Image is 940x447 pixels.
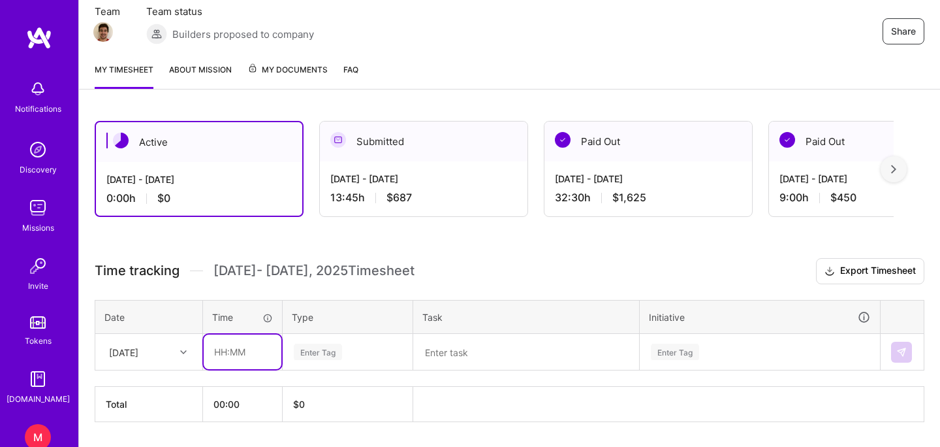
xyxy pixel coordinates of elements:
[180,349,187,356] i: icon Chevron
[95,5,120,18] span: Team
[824,265,835,278] i: icon Download
[896,347,907,357] img: Submit
[247,63,328,89] a: My Documents
[22,221,54,235] div: Missions
[95,263,180,279] span: Time tracking
[25,253,51,279] img: Invite
[343,63,358,89] a: FAQ
[213,263,415,279] span: [DATE] - [DATE] , 2025 Timesheet
[779,132,795,148] img: Paid Out
[816,258,924,284] button: Export Timesheet
[28,279,48,293] div: Invite
[891,25,916,38] span: Share
[555,172,742,186] div: [DATE] - [DATE]
[96,122,302,162] div: Active
[612,191,646,205] span: $1,625
[169,63,232,89] a: About Mission
[95,387,203,422] th: Total
[109,345,138,359] div: [DATE]
[95,300,203,334] th: Date
[247,63,328,77] span: My Documents
[26,26,52,50] img: logo
[883,18,924,44] button: Share
[283,300,413,334] th: Type
[386,191,412,205] span: $687
[146,5,314,18] span: Team status
[157,191,170,205] span: $0
[25,195,51,221] img: teamwork
[891,165,896,174] img: right
[146,24,167,44] img: Builders proposed to company
[212,310,273,324] div: Time
[25,137,51,163] img: discovery
[30,316,46,329] img: tokens
[15,102,61,116] div: Notifications
[25,366,51,392] img: guide book
[25,76,51,102] img: bell
[203,387,283,422] th: 00:00
[330,132,346,148] img: Submitted
[95,21,112,43] a: Team Member Avatar
[294,342,342,362] div: Enter Tag
[95,63,153,89] a: My timesheet
[651,342,699,362] div: Enter Tag
[93,22,113,42] img: Team Member Avatar
[172,27,314,41] span: Builders proposed to company
[544,122,752,161] div: Paid Out
[25,334,52,348] div: Tokens
[106,191,292,205] div: 0:00 h
[830,191,856,205] span: $450
[555,191,742,205] div: 32:30 h
[555,132,571,148] img: Paid Out
[7,392,70,406] div: [DOMAIN_NAME]
[330,172,517,186] div: [DATE] - [DATE]
[204,335,281,369] input: HH:MM
[330,191,517,205] div: 13:45 h
[320,122,527,161] div: Submitted
[20,163,57,176] div: Discovery
[106,173,292,186] div: [DATE] - [DATE]
[293,399,305,410] span: $ 0
[413,300,640,334] th: Task
[113,133,129,148] img: Active
[649,310,871,325] div: Initiative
